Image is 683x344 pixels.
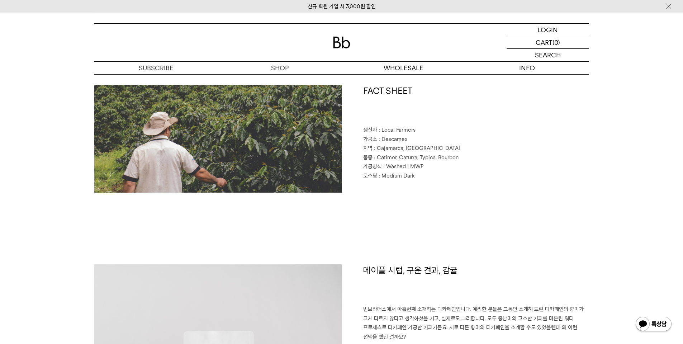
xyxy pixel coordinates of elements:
[536,36,552,48] p: CART
[308,3,376,10] a: 신규 회원 가입 시 3,000원 할인
[333,37,350,48] img: 로고
[379,173,415,179] span: : Medium Dark
[363,163,382,170] span: 가공방식
[383,163,424,170] span: : Washed | MWP
[363,127,377,133] span: 생산자
[635,316,672,333] img: 카카오톡 채널 1:1 채팅 버튼
[374,154,459,161] span: : Catimor, Caturra, Typica, Bourbon
[374,145,460,151] span: : Cajamarca, [GEOGRAPHIC_DATA]
[363,173,377,179] span: 로스팅
[342,62,465,74] p: WHOLESALE
[94,85,342,193] img: 페루 디카페인
[363,154,373,161] span: 품종
[363,136,377,142] span: 가공소
[363,145,373,151] span: 지역
[535,49,561,61] p: SEARCH
[465,62,589,74] p: INFO
[507,36,589,49] a: CART (0)
[379,136,407,142] span: : Descamex
[507,24,589,36] a: LOGIN
[379,127,416,133] span: : Local Farmers
[363,264,589,305] h1: 메이플 시럽, 구운 견과, 감귤
[94,62,218,74] a: SUBSCRIBE
[537,24,558,36] p: LOGIN
[552,36,560,48] p: (0)
[363,85,589,126] h1: FACT SHEET
[218,62,342,74] a: SHOP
